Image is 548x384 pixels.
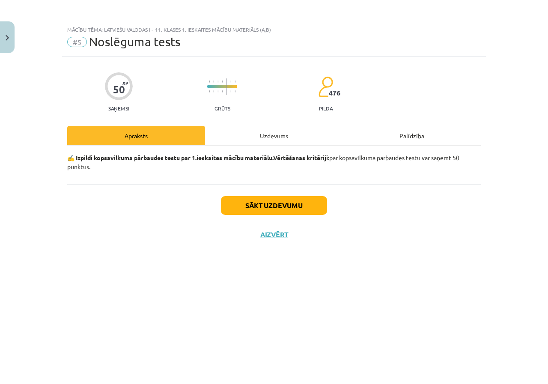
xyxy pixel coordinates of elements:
img: icon-short-line-57e1e144782c952c97e751825c79c345078a6d821885a25fce030b3d8c18986b.svg [213,80,214,83]
span: Noslēguma tests [89,35,180,49]
div: Uzdevums [205,126,343,145]
div: 50 [113,83,125,95]
span: 476 [329,89,340,97]
img: icon-short-line-57e1e144782c952c97e751825c79c345078a6d821885a25fce030b3d8c18986b.svg [222,90,223,92]
button: Aizvērt [258,230,290,239]
p: Saņemsi [105,105,133,111]
div: Mācību tēma: Latviešu valodas i - 11. klases 1. ieskaites mācību materiāls (a,b) [67,27,481,33]
span: XP [122,80,128,85]
img: icon-short-line-57e1e144782c952c97e751825c79c345078a6d821885a25fce030b3d8c18986b.svg [235,90,235,92]
b: ✍️ Izpildi kopsavilkuma pārbaudes testu par 1.ieskaites mācību materiālu. [67,154,273,161]
img: icon-short-line-57e1e144782c952c97e751825c79c345078a6d821885a25fce030b3d8c18986b.svg [213,90,214,92]
p: pilda [319,105,333,111]
p: Grūts [214,105,230,111]
button: Sākt uzdevumu [221,196,327,215]
img: students-c634bb4e5e11cddfef0936a35e636f08e4e9abd3cc4e673bd6f9a4125e45ecb1.svg [318,76,333,98]
img: icon-short-line-57e1e144782c952c97e751825c79c345078a6d821885a25fce030b3d8c18986b.svg [209,90,210,92]
span: #5 [67,37,87,47]
img: icon-long-line-d9ea69661e0d244f92f715978eff75569469978d946b2353a9bb055b3ed8787d.svg [226,78,227,95]
img: icon-short-line-57e1e144782c952c97e751825c79c345078a6d821885a25fce030b3d8c18986b.svg [222,80,223,83]
strong: Vērtēšanas kritēriji: [273,154,329,161]
div: Palīdzība [343,126,481,145]
img: icon-short-line-57e1e144782c952c97e751825c79c345078a6d821885a25fce030b3d8c18986b.svg [235,80,235,83]
img: icon-short-line-57e1e144782c952c97e751825c79c345078a6d821885a25fce030b3d8c18986b.svg [230,80,231,83]
img: icon-short-line-57e1e144782c952c97e751825c79c345078a6d821885a25fce030b3d8c18986b.svg [230,90,231,92]
img: icon-short-line-57e1e144782c952c97e751825c79c345078a6d821885a25fce030b3d8c18986b.svg [209,80,210,83]
p: par kopsavilkuma pārbaudes testu var saņemt 50 punktus. [67,153,481,171]
div: Apraksts [67,126,205,145]
img: icon-close-lesson-0947bae3869378f0d4975bcd49f059093ad1ed9edebbc8119c70593378902aed.svg [6,35,9,41]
